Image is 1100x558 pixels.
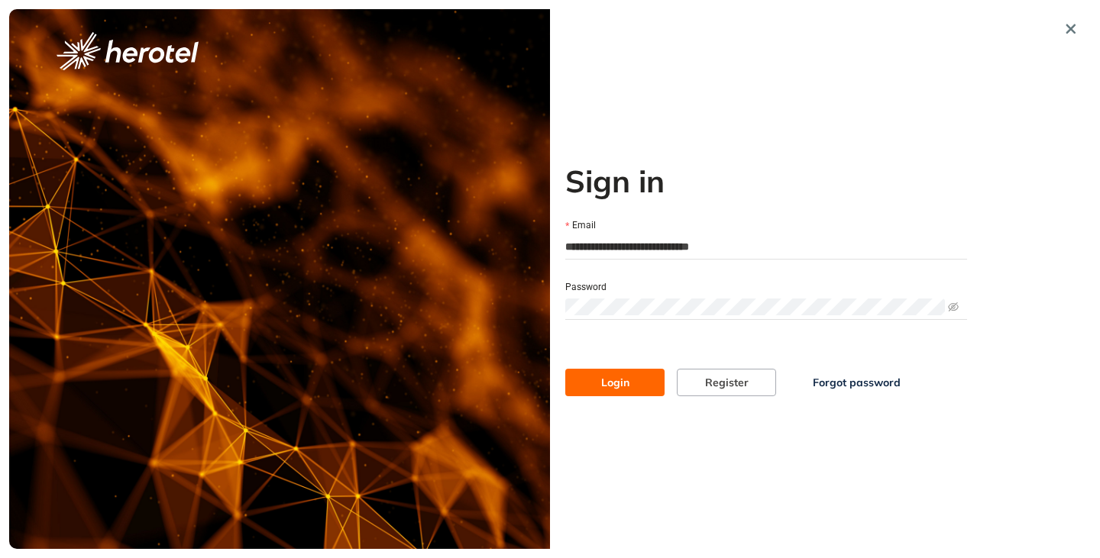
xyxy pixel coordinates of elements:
label: Email [565,218,596,233]
span: Forgot password [813,374,901,391]
button: Forgot password [788,369,925,396]
button: Login [565,369,665,396]
button: Register [677,369,776,396]
span: eye-invisible [948,302,959,312]
h2: Sign in [565,163,967,199]
button: logo [32,32,223,70]
img: logo [57,32,199,70]
input: Password [565,298,945,315]
input: Email [565,235,967,258]
img: cover image [9,9,550,549]
label: Password [565,280,607,295]
span: Register [705,374,749,391]
span: Login [601,374,629,391]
